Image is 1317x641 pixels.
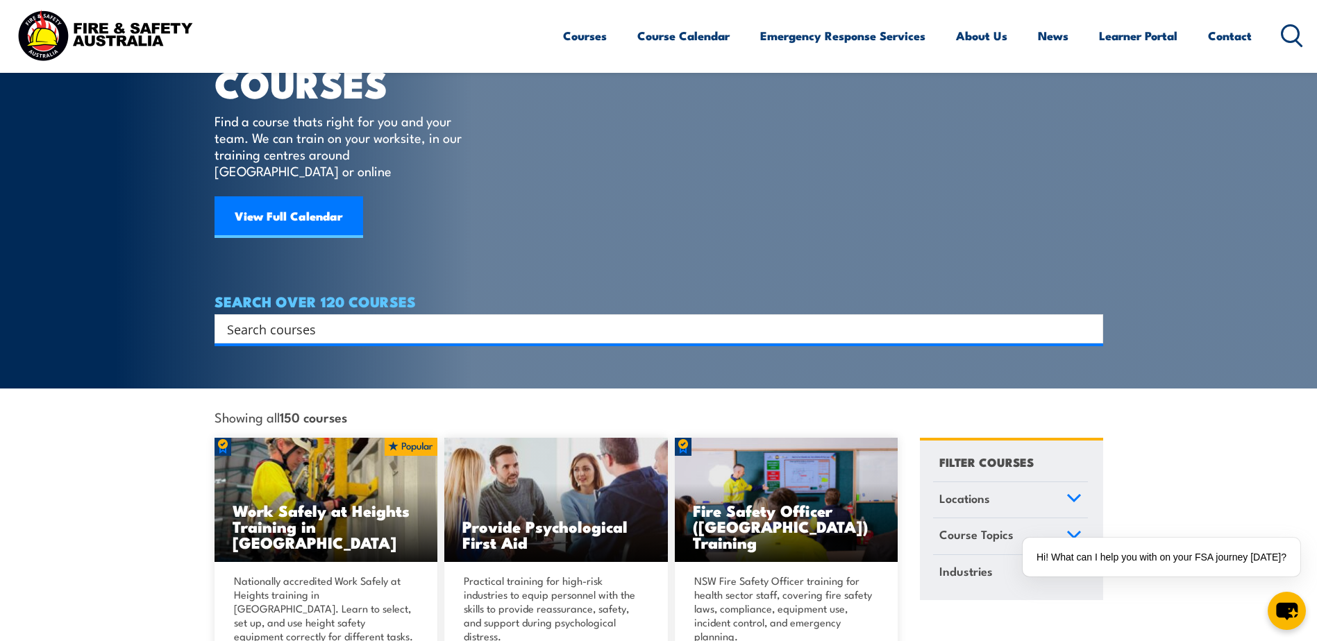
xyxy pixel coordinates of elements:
[230,319,1075,339] form: Search form
[933,482,1088,518] a: Locations
[939,489,990,508] span: Locations
[215,409,347,424] span: Showing all
[215,112,468,179] p: Find a course thats right for you and your team. We can train on your worksite, in our training c...
[233,502,420,550] h3: Work Safely at Heights Training in [GEOGRAPHIC_DATA]
[675,438,898,563] a: Fire Safety Officer ([GEOGRAPHIC_DATA]) Training
[215,196,363,238] a: View Full Calendar
[939,452,1034,471] h4: FILTER COURSES
[939,562,993,581] span: Industries
[760,17,925,54] a: Emergency Response Services
[444,438,668,563] a: Provide Psychological First Aid
[637,17,730,54] a: Course Calendar
[1038,17,1068,54] a: News
[693,502,880,550] h3: Fire Safety Officer ([GEOGRAPHIC_DATA]) Training
[215,438,438,563] img: Work Safely at Heights Training (1)
[956,17,1007,54] a: About Us
[675,438,898,563] img: Fire Safety Advisor
[1268,592,1306,630] button: chat-button
[1079,319,1098,339] button: Search magnifier button
[215,67,482,99] h1: COURSES
[1099,17,1177,54] a: Learner Portal
[939,525,1014,544] span: Course Topics
[280,407,347,426] strong: 150 courses
[563,17,607,54] a: Courses
[1023,538,1300,576] div: Hi! What can I help you with on your FSA journey [DATE]?
[462,518,650,550] h3: Provide Psychological First Aid
[227,318,1073,339] input: Search input
[215,438,438,563] a: Work Safely at Heights Training in [GEOGRAPHIC_DATA]
[215,293,1103,309] h4: SEARCH OVER 120 COURSES
[933,518,1088,554] a: Course Topics
[444,438,668,563] img: Mental Health First Aid Training Course from Fire & Safety Australia
[933,555,1088,591] a: Industries
[1208,17,1252,54] a: Contact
